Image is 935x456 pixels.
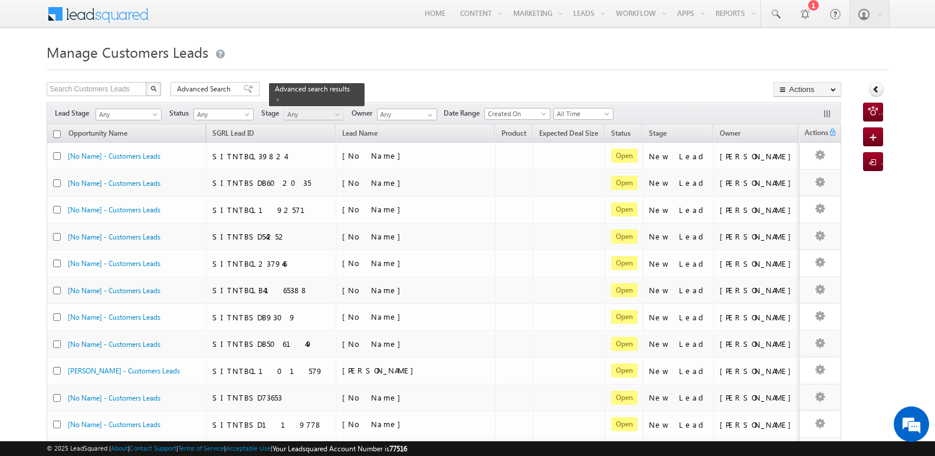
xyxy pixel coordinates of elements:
[47,443,407,454] span: © 2025 LeadSquared | | | | |
[720,178,797,188] div: [PERSON_NAME]
[444,108,484,119] span: Date Range
[720,285,797,296] div: [PERSON_NAME]
[649,258,708,269] div: New Lead
[68,179,160,188] a: [No Name] - Customers Leads
[484,108,550,120] a: Created On
[720,151,797,162] div: [PERSON_NAME]
[284,109,344,120] a: Any
[212,129,254,137] span: SGRL Lead ID
[342,150,406,160] span: [No Name]
[553,108,614,120] a: All Time
[68,205,160,214] a: [No Name] - Customers Leads
[96,109,158,120] span: Any
[720,231,797,242] div: [PERSON_NAME]
[68,129,127,137] span: Opportunity Name
[720,339,797,349] div: [PERSON_NAME]
[273,444,407,453] span: Your Leadsquared Account Number is
[284,109,340,120] span: Any
[68,259,160,268] a: [No Name] - Customers Leads
[212,312,330,323] div: SITNTBSDB9309
[611,363,638,378] span: Open
[342,365,419,375] span: [PERSON_NAME]
[342,285,406,295] span: [No Name]
[377,109,437,120] input: Type to Search
[485,109,546,119] span: Created On
[611,202,638,216] span: Open
[611,283,638,297] span: Open
[336,127,383,142] span: Lead Name
[68,313,160,322] a: [No Name] - Customers Leads
[720,366,797,376] div: [PERSON_NAME]
[55,108,94,119] span: Lead Stage
[47,42,208,61] span: Manage Customers Leads
[342,258,406,268] span: [No Name]
[68,420,160,429] a: [No Name] - Customers Leads
[212,258,330,269] div: SITNTBCL237946
[720,312,797,323] div: [PERSON_NAME]
[773,82,841,97] button: Actions
[275,84,350,93] span: Advanced search results
[212,231,330,242] div: SITNTBSD54252
[206,127,260,142] a: SGRL Lead ID
[539,129,598,137] span: Expected Deal Size
[649,231,708,242] div: New Lead
[68,152,160,160] a: [No Name] - Customers Leads
[212,419,330,430] div: SITNTBSD119778
[611,149,638,163] span: Open
[261,108,284,119] span: Stage
[53,130,61,138] input: Check all records
[533,127,604,142] a: Expected Deal Size
[212,285,330,296] div: SITNTBCLB4165388
[649,151,708,162] div: New Lead
[649,339,708,349] div: New Lead
[68,232,160,241] a: [No Name] - Customers Leads
[649,392,708,403] div: New Lead
[649,178,708,188] div: New Lead
[611,391,638,405] span: Open
[342,339,406,349] span: [No Name]
[649,366,708,376] div: New Lead
[611,337,638,351] span: Open
[649,285,708,296] div: New Lead
[212,178,330,188] div: SITNTBSDB602035
[643,127,672,142] a: Stage
[342,419,406,429] span: [No Name]
[111,444,128,452] a: About
[150,86,156,91] img: Search
[212,339,330,349] div: SITNTBSDB506149
[720,258,797,269] div: [PERSON_NAME]
[169,108,193,119] span: Status
[649,419,708,430] div: New Lead
[212,151,330,162] div: SITNTBCL39824
[605,127,637,142] a: Status
[193,109,254,120] a: Any
[501,129,526,137] span: Product
[611,176,638,190] span: Open
[68,366,180,375] a: [PERSON_NAME] - Customers Leads
[611,310,638,324] span: Open
[130,444,176,452] a: Contact Support
[342,311,406,322] span: [No Name]
[212,392,330,403] div: SITNTBSD73653
[389,444,407,453] span: 77516
[342,204,406,214] span: [No Name]
[68,393,160,402] a: [No Name] - Customers Leads
[342,392,406,402] span: [No Name]
[611,229,638,244] span: Open
[649,205,708,215] div: New Lead
[720,205,797,215] div: [PERSON_NAME]
[68,340,160,349] a: [No Name] - Customers Leads
[212,205,330,215] div: SITNTBCL192571
[611,256,638,270] span: Open
[63,127,133,142] a: Opportunity Name
[649,129,667,137] span: Stage
[800,126,828,142] span: Actions
[720,392,797,403] div: [PERSON_NAME]
[342,178,406,188] span: [No Name]
[342,231,406,241] span: [No Name]
[194,109,250,120] span: Any
[226,444,271,452] a: Acceptable Use
[649,312,708,323] div: New Lead
[212,366,330,376] div: SITNTBCL101579
[68,286,160,295] a: [No Name] - Customers Leads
